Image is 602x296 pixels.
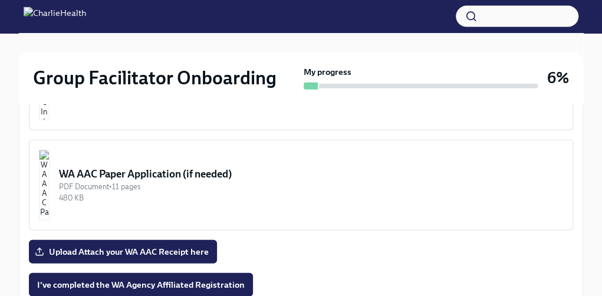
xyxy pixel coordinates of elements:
[304,66,351,78] strong: My progress
[29,240,217,264] label: Upload Attach your WA AAC Receipt here
[29,140,573,231] button: WA AAC Paper Application (if needed)PDF Document•11 pages480 KB
[59,167,563,181] div: WA AAC Paper Application (if needed)
[37,279,245,291] span: I've completed the WA Agency Affiliated Registration
[24,7,86,26] img: CharlieHealth
[37,246,209,258] span: Upload Attach your WA AAC Receipt here
[33,66,277,90] h2: Group Facilitator Onboarding
[547,67,569,88] h3: 6%
[39,150,50,221] img: WA AAC Paper Application (if needed)
[59,192,563,203] div: 480 KB
[59,181,563,192] div: PDF Document • 11 pages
